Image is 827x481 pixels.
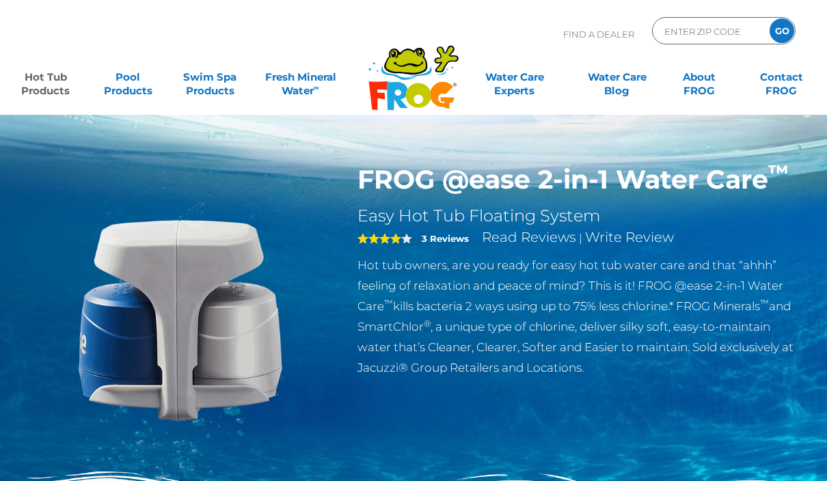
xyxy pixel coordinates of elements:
[463,64,567,91] a: Water CareExperts
[585,64,649,91] a: Water CareBlog
[14,64,78,91] a: Hot TubProducts
[422,233,469,244] strong: 3 Reviews
[357,206,804,226] h2: Easy Hot Tub Floating System
[24,164,337,477] img: @ease-2-in-1-Holder-v2.png
[482,229,576,245] a: Read Reviews
[357,233,401,244] span: 4
[314,83,319,92] sup: ∞
[357,164,804,195] h1: FROG @ease 2-in-1 Water Care
[96,64,160,91] a: PoolProducts
[667,64,731,91] a: AboutFROG
[585,229,674,245] a: Write Review
[768,160,789,184] sup: ™
[260,64,340,91] a: Fresh MineralWater∞
[770,18,794,43] input: GO
[579,232,582,245] span: |
[178,64,243,91] a: Swim SpaProducts
[424,318,431,329] sup: ®
[749,64,813,91] a: ContactFROG
[760,298,769,308] sup: ™
[384,298,393,308] sup: ™
[563,17,634,51] p: Find A Dealer
[357,255,804,378] p: Hot tub owners, are you ready for easy hot tub water care and that “ahhh” feeling of relaxation a...
[361,27,466,111] img: Frog Products Logo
